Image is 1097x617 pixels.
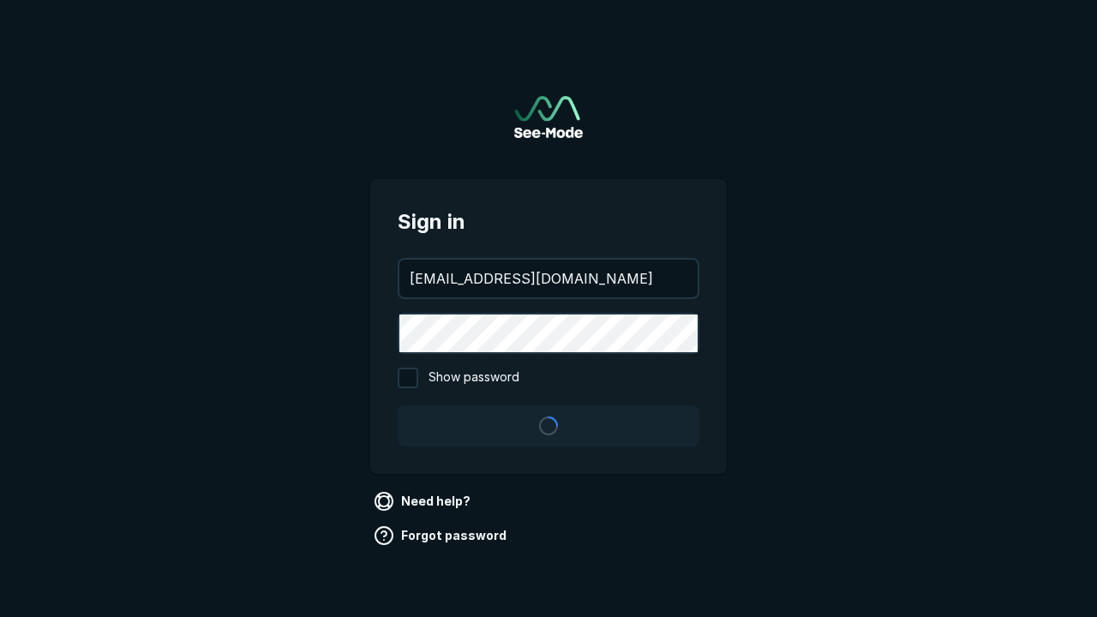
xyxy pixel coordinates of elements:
img: See-Mode Logo [514,96,583,138]
a: Go to sign in [514,96,583,138]
span: Show password [429,368,519,388]
span: Sign in [398,207,699,237]
a: Forgot password [370,522,513,549]
input: your@email.com [399,260,698,297]
a: Need help? [370,488,477,515]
